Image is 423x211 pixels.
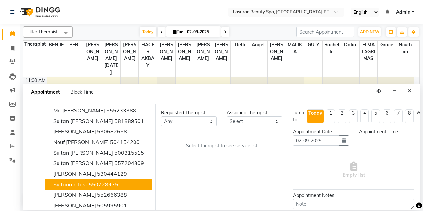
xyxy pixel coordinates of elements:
span: Filter Therapist [27,29,58,34]
li: 4 [360,109,369,123]
span: [PERSON_NAME] [176,41,194,63]
span: Grace [378,41,396,49]
span: ELMA LAGRIMAS [360,41,378,63]
ngb-highlight: 530682658 [97,128,127,135]
input: 2025-09-02 [185,27,218,37]
span: [PERSON_NAME] [212,41,231,63]
span: Tue [172,29,185,34]
div: Jump to [293,109,304,123]
span: Dalia [341,41,359,49]
span: [PERSON_NAME] [157,41,175,63]
ngb-highlight: 557204309 [114,160,144,166]
span: Delfi [231,41,249,49]
span: [PERSON_NAME] [53,128,96,135]
span: Mr. [PERSON_NAME] [53,107,105,114]
span: Angel [249,41,267,49]
input: Search Appointment [296,27,354,37]
input: yyyy-mm-dd [293,135,339,146]
span: BENJIE [47,41,65,49]
div: 11:00 AM [24,77,47,84]
span: PERI [65,41,84,49]
button: ADD NEW [358,27,381,37]
li: 6 [383,109,391,123]
ngb-highlight: 552666388 [97,192,127,198]
div: Requested Therapist [161,109,217,116]
div: Appointment Date [293,128,349,135]
span: Nouf [PERSON_NAME] [53,139,109,145]
ngb-highlight: 505995901 [97,202,127,209]
span: MALIKA [286,41,304,56]
span: ADD NEW [360,29,379,34]
span: Select therapist to see service list [186,142,257,149]
span: [PERSON_NAME] [194,41,212,63]
img: logo [17,3,62,21]
span: Admin [396,9,410,16]
span: Appointment [28,87,62,98]
span: [PERSON_NAME] [53,202,96,209]
li: 7 [394,109,403,123]
div: Appointment Notes [293,192,414,199]
span: Rachelle [323,41,341,56]
span: Sultanah Test [53,181,87,188]
ngb-highlight: 550728475 [89,181,118,188]
ngb-highlight: 500315515 [114,149,144,156]
ngb-highlight: 530444129 [97,170,127,177]
span: Sultan [PERSON_NAME] [53,160,113,166]
div: Appointment Time [359,128,415,135]
span: Nourhan [396,41,414,56]
span: [PERSON_NAME][DATE] [102,41,120,77]
div: Therapist [23,41,47,48]
span: Empty list [343,162,365,179]
span: Block Time [70,89,94,95]
span: [PERSON_NAME] [84,41,102,63]
span: [PERSON_NAME] [53,192,96,198]
span: GULY [304,41,323,49]
button: Close [405,86,414,96]
ngb-highlight: 581889501 [114,118,144,124]
span: HACER AKBAY [139,41,157,70]
li: 2 [338,109,346,123]
span: [PERSON_NAME] [121,41,139,63]
li: 3 [349,109,358,123]
span: Sultan [PERSON_NAME] [53,149,113,156]
div: No client selected [44,117,134,124]
div: Assigned Therapist [227,109,283,116]
div: Today [308,110,322,117]
span: [PERSON_NAME] [53,170,96,177]
ngb-highlight: 504154200 [110,139,140,145]
span: Today [140,27,156,37]
span: [PERSON_NAME] [268,41,286,63]
li: 5 [371,109,380,123]
li: 8 [405,109,414,123]
span: Sultan [PERSON_NAME] [53,118,113,124]
ngb-highlight: 555233388 [106,107,136,114]
li: 1 [327,109,335,123]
